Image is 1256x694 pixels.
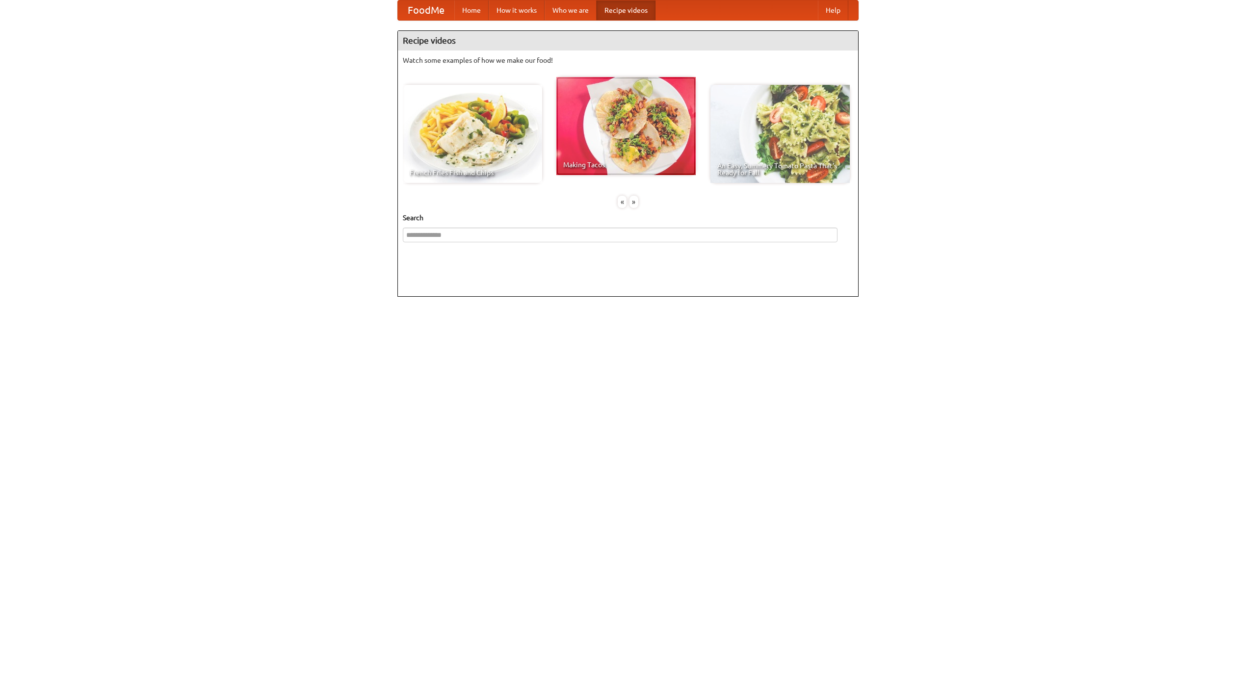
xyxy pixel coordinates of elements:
[618,196,627,208] div: «
[398,31,858,51] h4: Recipe videos
[410,169,535,176] span: French Fries Fish and Chips
[403,213,853,223] h5: Search
[545,0,597,20] a: Who we are
[717,162,843,176] span: An Easy, Summery Tomato Pasta That's Ready for Fall
[710,85,850,183] a: An Easy, Summery Tomato Pasta That's Ready for Fall
[403,85,542,183] a: French Fries Fish and Chips
[489,0,545,20] a: How it works
[818,0,848,20] a: Help
[403,55,853,65] p: Watch some examples of how we make our food!
[629,196,638,208] div: »
[597,0,655,20] a: Recipe videos
[454,0,489,20] a: Home
[563,161,689,168] span: Making Tacos
[556,77,696,175] a: Making Tacos
[398,0,454,20] a: FoodMe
